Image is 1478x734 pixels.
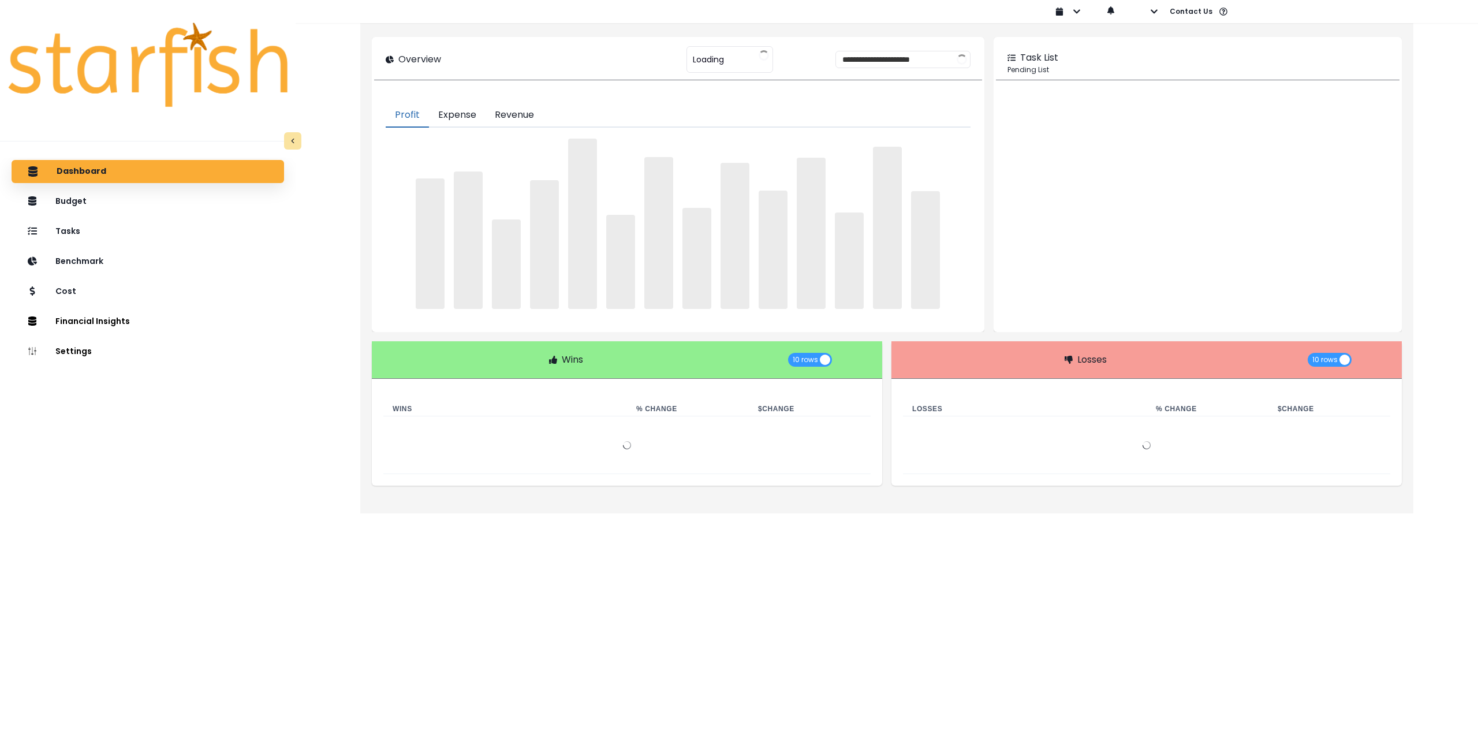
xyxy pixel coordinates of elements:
[12,280,284,303] button: Cost
[1077,353,1107,367] p: Losses
[1312,353,1338,367] span: 10 rows
[416,178,445,309] span: ‌
[903,402,1147,416] th: Losses
[627,402,749,416] th: % Change
[454,172,483,309] span: ‌
[12,160,284,183] button: Dashboard
[682,208,711,309] span: ‌
[568,139,597,309] span: ‌
[486,103,543,128] button: Revenue
[429,103,486,128] button: Expense
[57,166,106,177] p: Dashboard
[606,215,635,309] span: ‌
[721,163,749,309] span: ‌
[55,256,103,266] p: Benchmark
[1147,402,1268,416] th: % Change
[530,180,559,309] span: ‌
[12,220,284,243] button: Tasks
[911,191,940,309] span: ‌
[55,196,87,206] p: Budget
[12,250,284,273] button: Benchmark
[1020,51,1058,65] p: Task List
[12,340,284,363] button: Settings
[398,53,441,66] p: Overview
[793,353,818,367] span: 10 rows
[1007,65,1388,75] p: Pending List
[797,158,826,309] span: ‌
[562,353,583,367] p: Wins
[383,402,627,416] th: Wins
[55,286,76,296] p: Cost
[835,213,864,309] span: ‌
[55,226,80,236] p: Tasks
[759,191,787,309] span: ‌
[492,219,521,310] span: ‌
[12,190,284,213] button: Budget
[386,103,429,128] button: Profit
[1268,402,1390,416] th: $ Change
[644,157,673,309] span: ‌
[749,402,871,416] th: $ Change
[12,310,284,333] button: Financial Insights
[873,147,902,309] span: ‌
[693,47,724,72] span: Loading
